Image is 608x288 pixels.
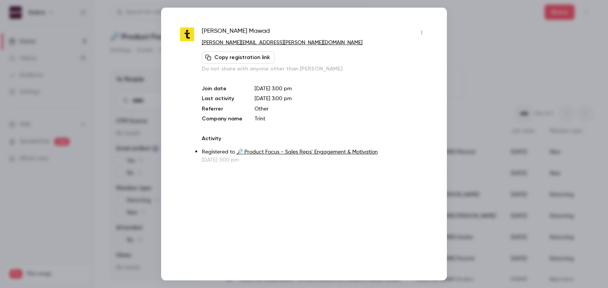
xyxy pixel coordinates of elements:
[202,85,242,93] p: Join date
[202,156,428,164] p: [DATE] 3:00 pm
[255,105,428,113] p: Other
[202,135,428,142] p: Activity
[202,115,242,123] p: Company name
[202,27,270,39] span: [PERSON_NAME] Mawad
[202,95,242,103] p: Last activity
[202,148,428,156] p: Registered to
[255,85,428,93] p: [DATE] 3:00 pm
[202,51,275,64] button: Copy registration link
[202,105,242,113] p: Referrer
[202,65,428,73] p: Do not share with anyone other than [PERSON_NAME]
[255,96,292,101] span: [DATE] 3:00 pm
[236,149,378,155] a: 🔎 Product Focus - Sales Reps' Engagement & Motivation
[202,40,363,45] a: [PERSON_NAME][EMAIL_ADDRESS][PERSON_NAME][DOMAIN_NAME]
[255,115,428,123] p: Trint
[180,27,194,42] img: trint.com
